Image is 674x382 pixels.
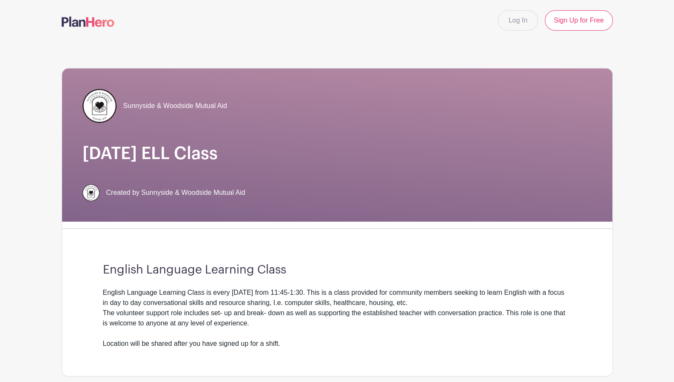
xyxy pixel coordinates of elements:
img: 256.png [82,184,100,201]
img: 256.png [82,89,117,123]
a: Log In [498,10,538,31]
h1: [DATE] ELL Class [82,143,592,164]
h3: English Language Learning Class [103,263,572,277]
span: Created by Sunnyside & Woodside Mutual Aid [106,188,245,198]
img: logo-507f7623f17ff9eddc593b1ce0a138ce2505c220e1c5a4e2b4648c50719b7d32.svg [62,17,114,27]
div: English Language Learning Class is every [DATE] from 11:45-1:30. This is a class provided for com... [103,288,572,349]
a: Sign Up for Free [545,10,612,31]
span: Sunnyside & Woodside Mutual Aid [123,101,227,111]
